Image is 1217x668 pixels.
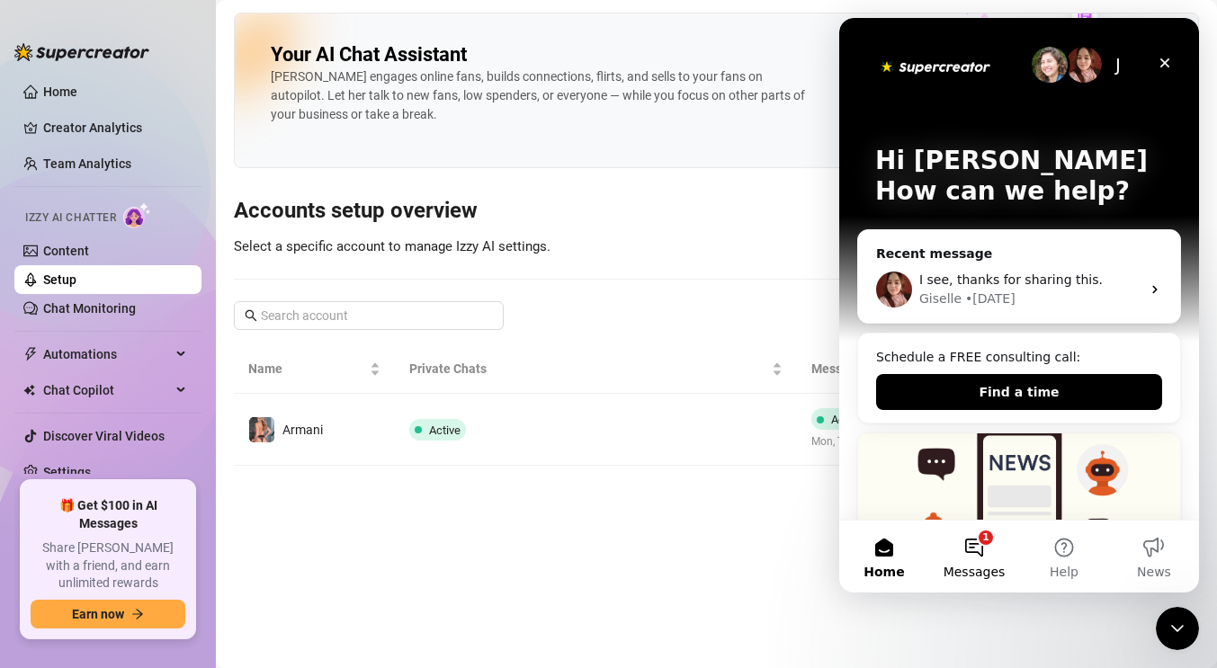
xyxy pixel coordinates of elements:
a: Content [43,244,89,258]
img: AI Chatter [123,202,151,228]
img: logo-BBDzfeDw.svg [14,43,149,61]
img: Armani [249,417,274,442]
a: Discover Viral Videos [43,429,165,443]
span: Select a specific account to manage Izzy AI settings. [234,238,550,254]
img: 🚀 New Release: Like & Comment Bumps [19,415,341,541]
iframe: Intercom live chat [1156,607,1199,650]
a: Chat Monitoring [43,301,136,316]
iframe: Intercom live chat [839,18,1199,592]
button: Help [180,503,270,574]
input: Search account [261,306,479,325]
span: Active [831,413,863,426]
span: Name [248,359,366,379]
span: 🎁 Get $100 in AI Messages [31,497,185,532]
span: Mon, Tue, Wed, Thu, Fri, Sat, Sun all day [811,433,1000,450]
button: Messages [90,503,180,574]
a: Creator Analytics [43,113,187,142]
a: Setup [43,272,76,287]
div: [PERSON_NAME] engages online fans, builds connections, flirts, and sells to your fans on autopilo... [271,67,810,124]
h3: Accounts setup overview [234,197,1199,226]
span: Izzy AI Chatter [25,209,116,227]
div: 🚀 New Release: Like & Comment Bumps [18,414,342,662]
th: Message Online Fans [797,344,1065,394]
span: search [245,309,257,322]
span: Automations [43,340,171,369]
span: Share [PERSON_NAME] with a friend, and earn unlimited rewards [31,539,185,592]
a: Team Analytics [43,156,131,171]
th: Name [234,344,395,394]
div: Close [309,29,342,61]
button: Earn nowarrow-right [31,600,185,628]
span: arrow-right [131,608,144,620]
img: Chat Copilot [23,384,35,396]
button: News [270,503,360,574]
span: Messages [104,548,166,560]
th: Private Chats [395,344,797,394]
a: Home [43,85,77,99]
span: thunderbolt [23,347,38,361]
span: News [298,548,332,560]
span: Chat Copilot [43,376,171,405]
span: Armani [282,423,323,437]
span: Private Chats [409,359,768,379]
span: Earn now [72,607,124,621]
span: Help [210,548,239,560]
span: Active [429,423,461,437]
h2: Your AI Chat Assistant [271,42,467,67]
span: Home [24,548,65,560]
a: Settings [43,465,91,479]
